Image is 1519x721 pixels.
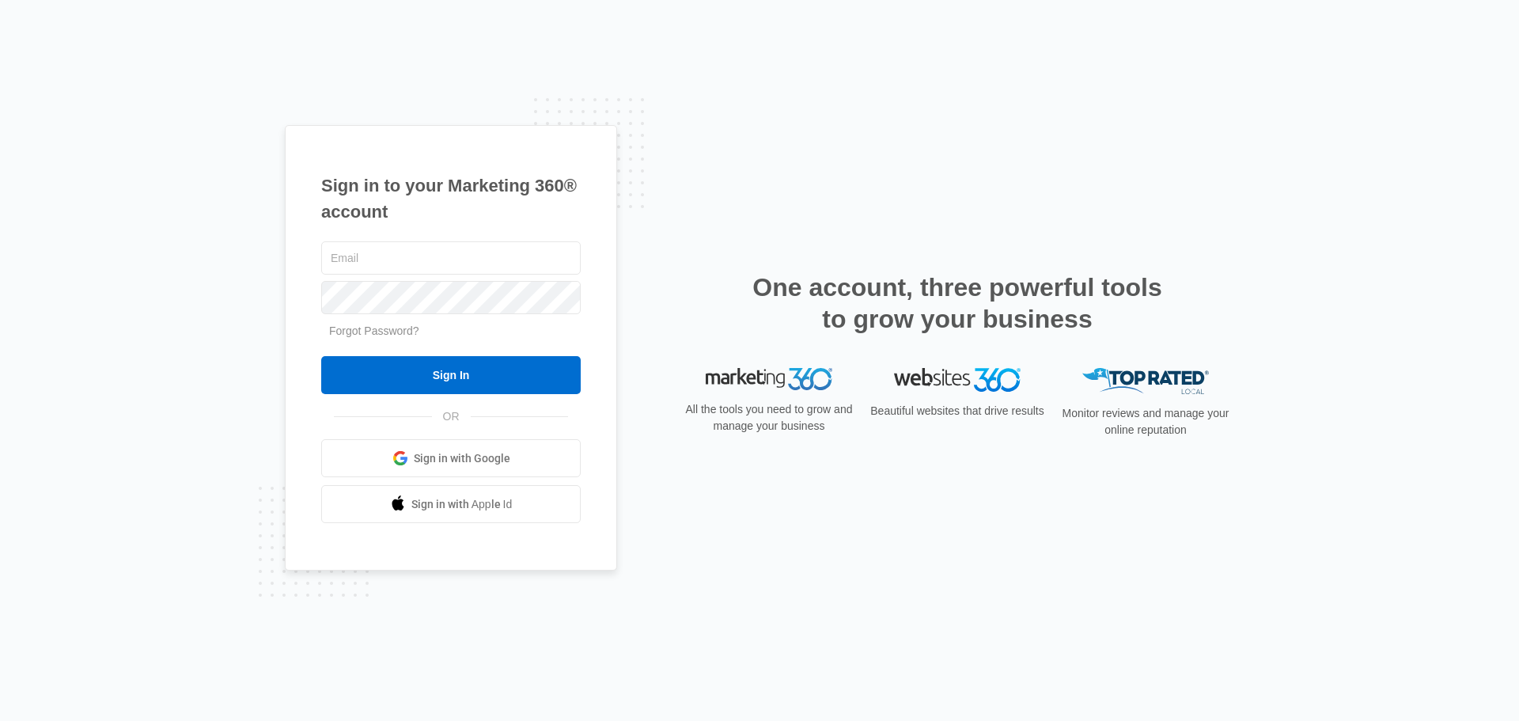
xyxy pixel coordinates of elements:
[321,241,581,275] input: Email
[1082,368,1209,394] img: Top Rated Local
[432,408,471,425] span: OR
[321,485,581,523] a: Sign in with Apple Id
[329,324,419,337] a: Forgot Password?
[414,450,510,467] span: Sign in with Google
[321,173,581,225] h1: Sign in to your Marketing 360® account
[411,496,513,513] span: Sign in with Apple Id
[321,356,581,394] input: Sign In
[869,403,1046,419] p: Beautiful websites that drive results
[321,439,581,477] a: Sign in with Google
[1057,405,1234,438] p: Monitor reviews and manage your online reputation
[680,401,858,434] p: All the tools you need to grow and manage your business
[894,368,1021,391] img: Websites 360
[706,368,832,390] img: Marketing 360
[748,271,1167,335] h2: One account, three powerful tools to grow your business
